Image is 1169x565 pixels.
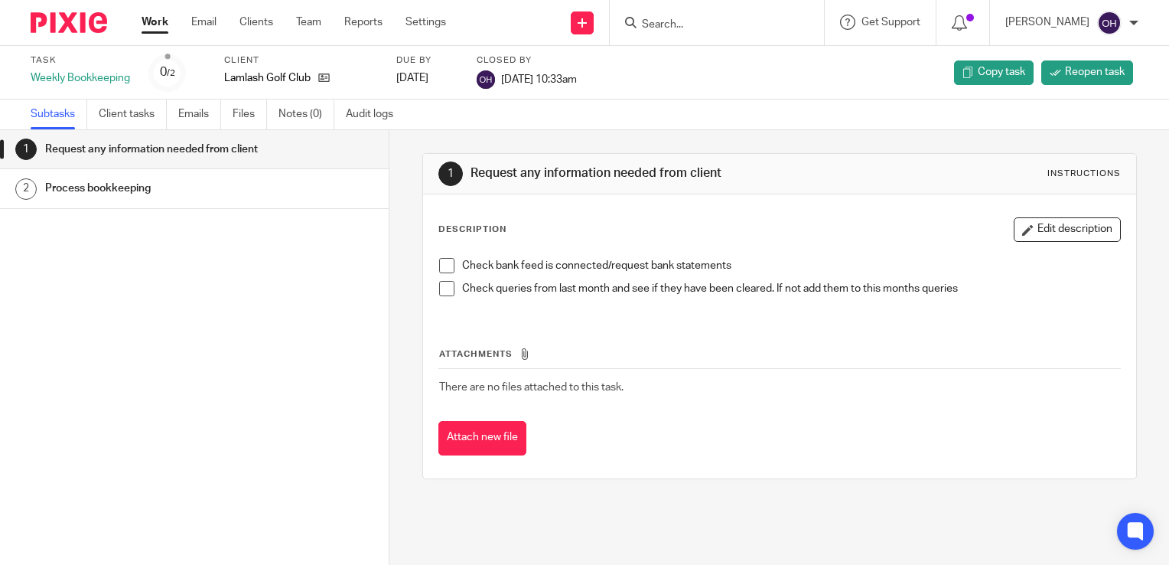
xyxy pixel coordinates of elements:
[224,54,377,67] label: Client
[296,15,321,30] a: Team
[438,224,506,236] p: Description
[978,64,1025,80] span: Copy task
[861,17,920,28] span: Get Support
[462,258,1120,273] p: Check bank feed is connected/request bank statements
[396,54,458,67] label: Due by
[1014,217,1121,242] button: Edit description
[1097,11,1122,35] img: svg%3E
[191,15,217,30] a: Email
[167,69,175,77] small: /2
[477,54,577,67] label: Closed by
[501,73,577,84] span: [DATE] 10:33am
[438,421,526,456] button: Attach new file
[1041,60,1133,85] a: Reopen task
[405,15,446,30] a: Settings
[396,70,458,86] div: [DATE]
[239,15,273,30] a: Clients
[45,177,264,200] h1: Process bookkeeping
[1005,15,1089,30] p: [PERSON_NAME]
[142,15,168,30] a: Work
[640,18,778,32] input: Search
[471,165,812,181] h1: Request any information needed from client
[31,12,107,33] img: Pixie
[278,100,334,129] a: Notes (0)
[462,281,1120,296] p: Check queries from last month and see if they have been cleared. If not add them to this months q...
[31,100,87,129] a: Subtasks
[954,60,1034,85] a: Copy task
[233,100,267,129] a: Files
[1065,64,1125,80] span: Reopen task
[439,350,513,358] span: Attachments
[438,162,463,186] div: 1
[31,54,130,67] label: Task
[31,70,130,86] div: Weekly Bookkeeping
[45,138,264,161] h1: Request any information needed from client
[439,382,624,393] span: There are no files attached to this task.
[178,100,221,129] a: Emails
[1047,168,1121,180] div: Instructions
[99,100,167,129] a: Client tasks
[15,178,37,200] div: 2
[160,64,175,81] div: 0
[15,139,37,160] div: 1
[344,15,383,30] a: Reports
[346,100,405,129] a: Audit logs
[224,70,311,86] p: Lamlash Golf Club
[477,70,495,89] img: svg%3E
